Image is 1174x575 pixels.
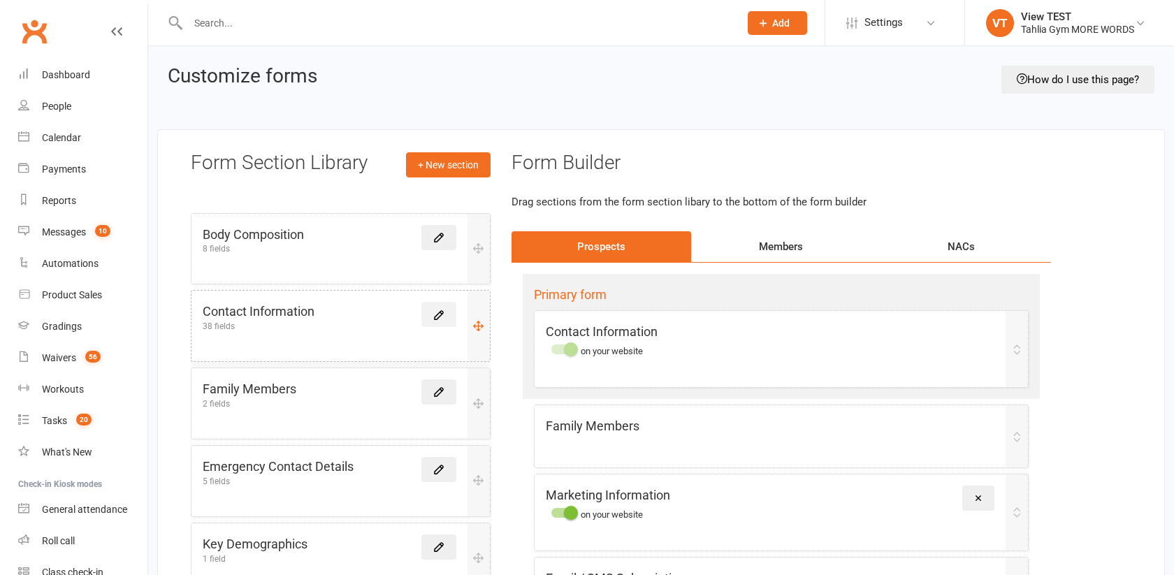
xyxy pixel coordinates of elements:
button: Remove this form section [962,486,994,511]
div: 1 field [203,555,307,563]
div: Dashboard [42,69,90,80]
h3: Form Builder [512,152,1052,174]
span: 20 [76,414,92,425]
a: Roll call [18,525,147,557]
a: Edit this form section [421,379,456,405]
h3: Form Section Library [191,152,368,174]
a: + New section [406,152,491,177]
span: 56 [85,351,101,363]
div: 2 fields [203,400,296,408]
a: What's New [18,437,147,468]
div: Family Members2 fields [191,367,491,439]
div: 38 fields [203,322,314,330]
div: People [42,101,71,112]
div: 5 fields [203,477,354,486]
div: VT [986,9,1014,37]
a: How do I use this page? [1001,66,1154,94]
div: Tahlia Gym MORE WORDS [1021,23,1134,36]
h5: Body Composition [203,225,304,245]
a: People [18,91,147,122]
a: Reports [18,185,147,217]
span: Settings [864,7,903,38]
div: Roll call [42,535,75,546]
a: Calendar [18,122,147,154]
div: Product Sales [42,289,102,300]
a: Tasks 20 [18,405,147,437]
div: Emergency Contact Details5 fields [191,445,491,517]
div: Prospects [512,231,692,262]
a: Edit this form section [421,225,456,250]
div: Reports [42,195,76,206]
div: General attendance [42,504,127,515]
a: Edit this form section [421,457,456,482]
div: Family Members [523,402,1041,471]
div: Workouts [42,384,84,395]
a: General attendance kiosk mode [18,494,147,525]
h1: Customize forms [168,66,317,87]
div: Members [691,231,871,262]
h5: Contact Information [203,302,314,322]
a: Payments [18,154,147,185]
a: Automations [18,248,147,279]
div: Gradings [42,321,82,332]
div: Primary formContact Informationon your website [523,274,1041,400]
div: Contact Information38 fields [191,290,491,362]
h5: Marketing Information [546,486,670,506]
a: Edit this form section [421,534,456,560]
a: Product Sales [18,279,147,311]
div: Payments [42,163,86,175]
p: Drag sections from the form section libary to the bottom of the form builder [512,194,1052,210]
div: Messages [42,226,86,238]
a: Messages 10 [18,217,147,248]
div: Automations [42,258,99,269]
h5: Primary form [534,285,1029,305]
div: Marketing Informationon your website [523,471,1041,554]
h5: Family Members [203,379,296,400]
div: Calendar [42,132,81,143]
span: on your website [581,346,643,356]
a: Edit this form section [421,302,456,327]
div: What's New [42,446,92,458]
span: Add [772,17,790,29]
h5: Key Demographics [203,534,307,555]
a: Gradings [18,311,147,342]
div: Tasks [42,415,67,426]
a: Clubworx [17,14,52,49]
span: on your website [581,509,643,520]
div: Body Composition8 fields [191,213,491,285]
div: Waivers [42,352,76,363]
a: Workouts [18,374,147,405]
div: NACs [871,231,1052,262]
div: 8 fields [203,245,304,253]
h5: Emergency Contact Details [203,457,354,477]
span: 10 [95,225,110,237]
button: Add [748,11,807,35]
div: View TEST [1021,10,1134,23]
h5: Family Members [546,416,639,437]
input: Search... [184,13,730,33]
a: Waivers 56 [18,342,147,374]
a: Dashboard [18,59,147,91]
h5: Contact Information [546,322,658,342]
